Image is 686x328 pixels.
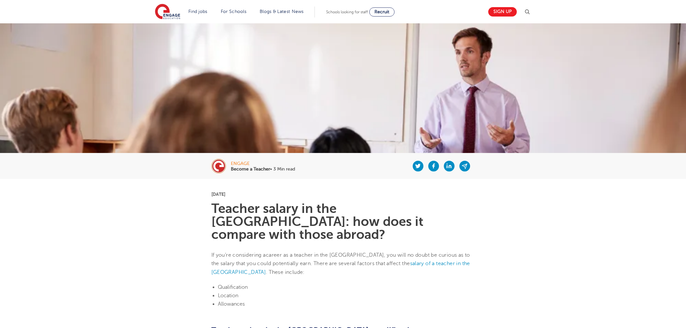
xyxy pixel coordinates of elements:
[211,261,470,275] a: salary of a teacher in the [GEOGRAPHIC_DATA]
[231,167,295,171] p: • 3 Min read
[231,161,295,166] div: engage
[218,284,248,290] span: Qualification
[488,7,517,17] a: Sign up
[155,4,180,20] img: Engage Education
[374,9,389,14] span: Recruit
[211,202,475,241] h1: Teacher salary in the [GEOGRAPHIC_DATA]: how does it compare with those abroad?
[218,293,238,299] span: Location
[326,10,368,14] span: Schools looking for staff
[188,9,207,14] a: Find jobs
[266,269,304,275] span: . These include:
[211,192,475,196] p: [DATE]
[266,252,384,258] span: career as a teacher in the [GEOGRAPHIC_DATA]
[218,301,245,307] span: Allowances
[260,9,304,14] a: Blogs & Latest News
[369,7,395,17] a: Recruit
[221,9,246,14] a: For Schools
[211,252,266,258] span: If you’re considering a
[231,167,270,171] b: Become a Teacher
